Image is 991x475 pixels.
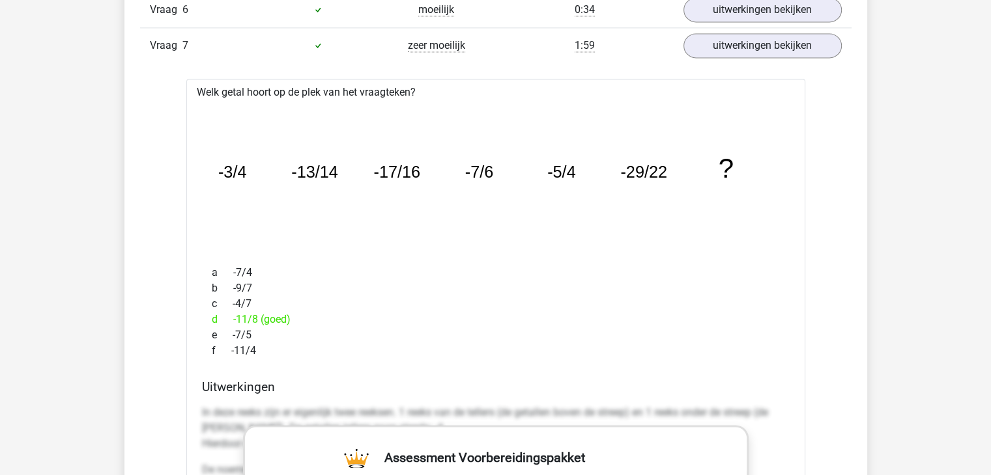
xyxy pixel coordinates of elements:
[418,3,454,16] span: moeilijk
[202,265,790,280] div: -7/4
[212,296,233,312] span: c
[182,3,188,16] span: 6
[202,296,790,312] div: -4/7
[150,2,182,18] span: Vraag
[465,162,494,180] tspan: -7/6
[202,343,790,359] div: -11/4
[575,39,595,52] span: 1:59
[212,280,233,296] span: b
[374,162,421,180] tspan: -17/16
[202,379,790,394] h4: Uitwerkingen
[575,3,595,16] span: 0:34
[182,39,188,51] span: 7
[548,162,577,180] tspan: -5/4
[202,327,790,343] div: -7/5
[212,265,233,280] span: a
[202,312,790,327] div: -11/8 (goed)
[218,162,246,180] tspan: -3/4
[150,38,182,53] span: Vraag
[212,343,231,359] span: f
[621,162,668,180] tspan: -29/22
[202,280,790,296] div: -9/7
[202,405,790,452] p: In deze reeks zijn er eigenlijk twee reeksen. 1 reeks van de tellers (de getallen boven de streep...
[212,312,233,327] span: d
[212,327,233,343] span: e
[683,33,842,58] a: uitwerkingen bekijken
[291,162,338,180] tspan: -13/14
[408,39,465,52] span: zeer moeilijk
[719,152,734,183] tspan: ?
